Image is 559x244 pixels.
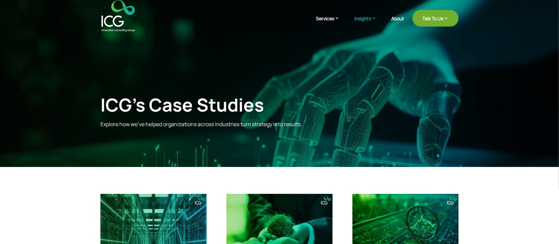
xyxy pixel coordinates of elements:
[391,16,404,32] a: About
[100,121,302,128] span: Explore how we’ve helped organizations across industries turn strategy into results.
[316,15,346,32] a: Services
[100,94,376,116] div: ICG’s Case Studies
[412,10,459,27] a: Talk To Us
[526,212,559,244] iframe: Chat Widget
[354,15,383,32] a: Insights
